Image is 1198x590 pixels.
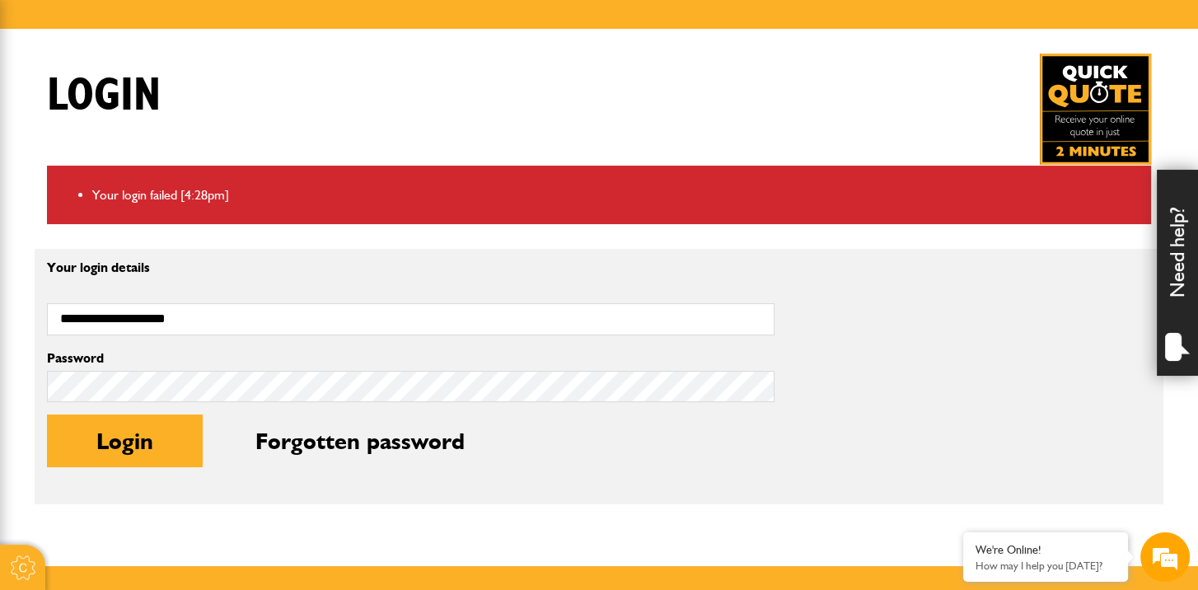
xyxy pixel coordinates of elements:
button: Login [47,414,203,467]
div: We're Online! [976,543,1116,557]
p: How may I help you today? [976,560,1116,572]
p: Your login details [47,261,774,274]
label: Password [47,352,774,365]
button: Forgotten password [206,414,514,467]
img: Quick Quote [1040,54,1151,165]
a: Get your insurance quote in just 2-minutes [1040,54,1151,165]
li: Your login failed [4:28pm] [92,185,1139,206]
div: Need help? [1157,170,1198,376]
h1: Login [47,68,161,124]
